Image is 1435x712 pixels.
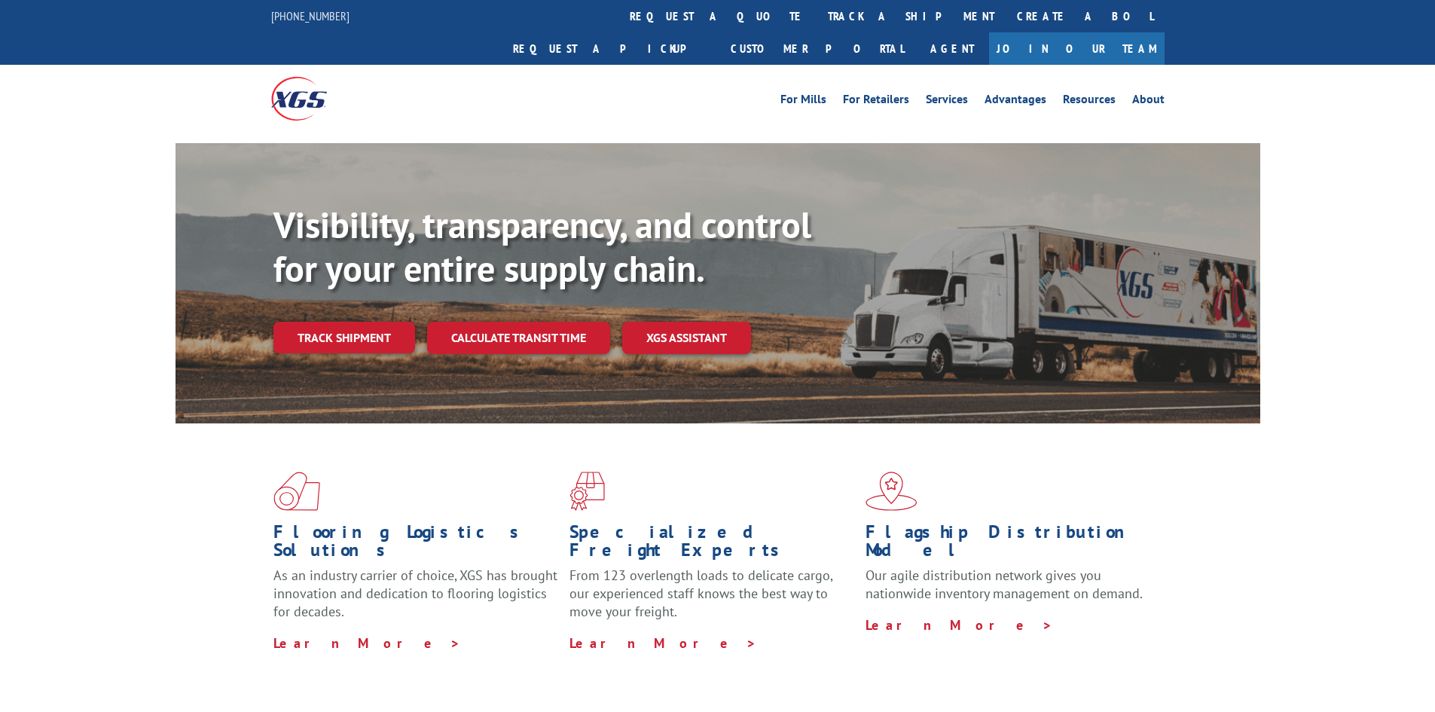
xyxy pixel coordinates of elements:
a: XGS ASSISTANT [622,322,751,354]
h1: Flooring Logistics Solutions [273,523,558,567]
a: Customer Portal [719,32,915,65]
a: Learn More > [273,634,461,652]
a: Request a pickup [502,32,719,65]
a: Track shipment [273,322,415,353]
a: Learn More > [866,616,1053,634]
a: For Mills [780,93,826,110]
a: Agent [915,32,989,65]
a: Calculate transit time [427,322,610,354]
h1: Specialized Freight Experts [569,523,854,567]
a: Learn More > [569,634,757,652]
img: xgs-icon-total-supply-chain-intelligence-red [273,472,320,511]
a: Resources [1063,93,1116,110]
a: For Retailers [843,93,909,110]
span: Our agile distribution network gives you nationwide inventory management on demand. [866,567,1143,602]
p: From 123 overlength loads to delicate cargo, our experienced staff knows the best way to move you... [569,567,854,634]
a: Services [926,93,968,110]
h1: Flagship Distribution Model [866,523,1150,567]
a: About [1132,93,1165,110]
img: xgs-icon-focused-on-flooring-red [569,472,605,511]
a: Advantages [985,93,1046,110]
a: [PHONE_NUMBER] [271,8,350,23]
a: Join Our Team [989,32,1165,65]
img: xgs-icon-flagship-distribution-model-red [866,472,917,511]
b: Visibility, transparency, and control for your entire supply chain. [273,201,811,292]
span: As an industry carrier of choice, XGS has brought innovation and dedication to flooring logistics... [273,567,557,620]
